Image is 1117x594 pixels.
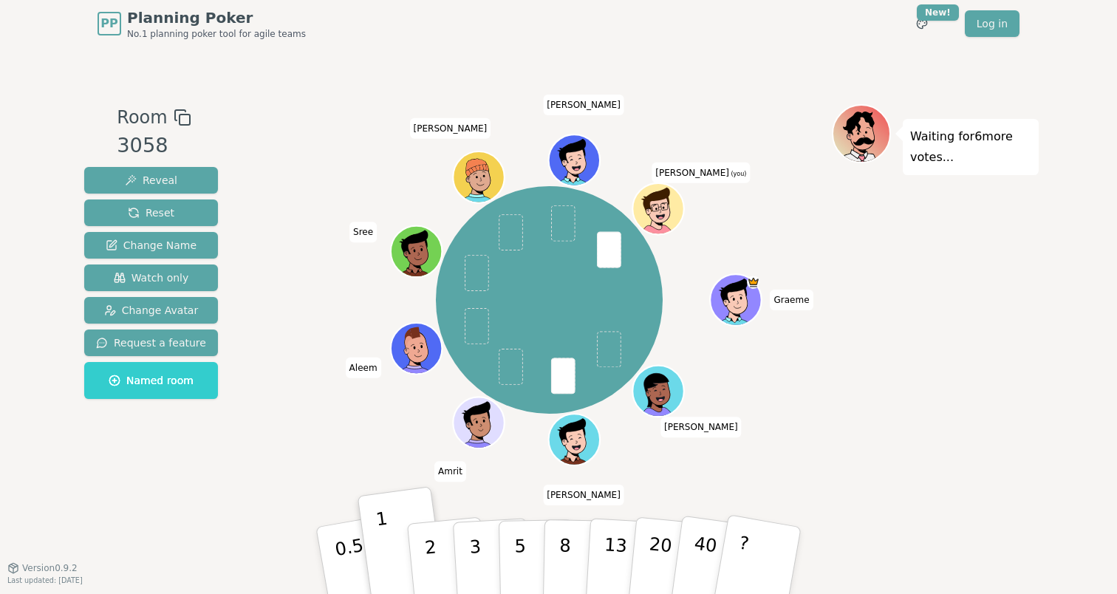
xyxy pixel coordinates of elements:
p: 1 [375,508,397,589]
p: Waiting for 6 more votes... [910,126,1031,168]
span: Change Name [106,238,197,253]
button: Request a feature [84,330,218,356]
button: New! [909,10,935,37]
span: Version 0.9.2 [22,562,78,574]
span: Click to change your name [543,95,624,115]
span: No.1 planning poker tool for agile teams [127,28,306,40]
span: Planning Poker [127,7,306,28]
button: Named room [84,362,218,399]
span: Reset [128,205,174,220]
button: Click to change your avatar [634,185,682,233]
button: Change Name [84,232,218,259]
span: Request a feature [96,335,206,350]
button: Reveal [84,167,218,194]
div: New! [917,4,959,21]
span: Click to change your name [349,222,377,242]
span: Last updated: [DATE] [7,576,83,584]
span: Click to change your name [346,358,381,378]
span: Click to change your name [410,118,491,139]
a: PPPlanning PokerNo.1 planning poker tool for agile teams [98,7,306,40]
span: PP [100,15,117,33]
span: Watch only [114,270,189,285]
span: (you) [729,171,747,177]
div: 3058 [117,131,191,161]
span: Room [117,104,167,131]
span: Reveal [125,173,177,188]
span: Click to change your name [543,485,624,505]
button: Watch only [84,264,218,291]
span: Named room [109,373,194,388]
span: Click to change your name [660,417,742,437]
button: Reset [84,199,218,226]
span: Click to change your name [771,290,813,310]
button: Version0.9.2 [7,562,78,574]
a: Log in [965,10,1019,37]
span: Change Avatar [104,303,199,318]
span: Graeme is the host [747,276,759,288]
button: Change Avatar [84,297,218,324]
span: Click to change your name [652,163,750,183]
span: Click to change your name [434,461,466,482]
